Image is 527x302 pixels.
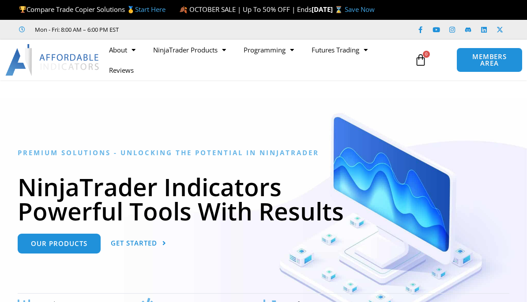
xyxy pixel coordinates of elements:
strong: [DATE] ⌛ [312,5,345,14]
a: Our Products [18,234,101,254]
a: Futures Trading [303,40,376,60]
a: MEMBERS AREA [456,48,522,72]
h6: Premium Solutions - Unlocking the Potential in NinjaTrader [18,149,509,157]
span: 0 [423,51,430,58]
a: Save Now [345,5,375,14]
iframe: Customer reviews powered by Trustpilot [131,25,263,34]
a: NinjaTrader Products [144,40,235,60]
a: Start Here [135,5,166,14]
span: Mon - Fri: 8:00 AM – 6:00 PM EST [33,24,119,35]
span: Compare Trade Copier Solutions 🥇 [19,5,166,14]
a: Get Started [111,234,166,254]
a: Programming [235,40,303,60]
span: 🍂 OCTOBER SALE | Up To 50% OFF | Ends [179,5,312,14]
h1: NinjaTrader Indicators Powerful Tools With Results [18,175,509,223]
span: Our Products [31,240,87,247]
a: 0 [401,47,440,73]
img: LogoAI | Affordable Indicators – NinjaTrader [5,44,100,76]
span: MEMBERS AREA [466,53,513,67]
img: 🏆 [19,6,26,13]
a: About [100,40,144,60]
nav: Menu [100,40,411,80]
a: Reviews [100,60,143,80]
span: Get Started [111,240,157,246]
